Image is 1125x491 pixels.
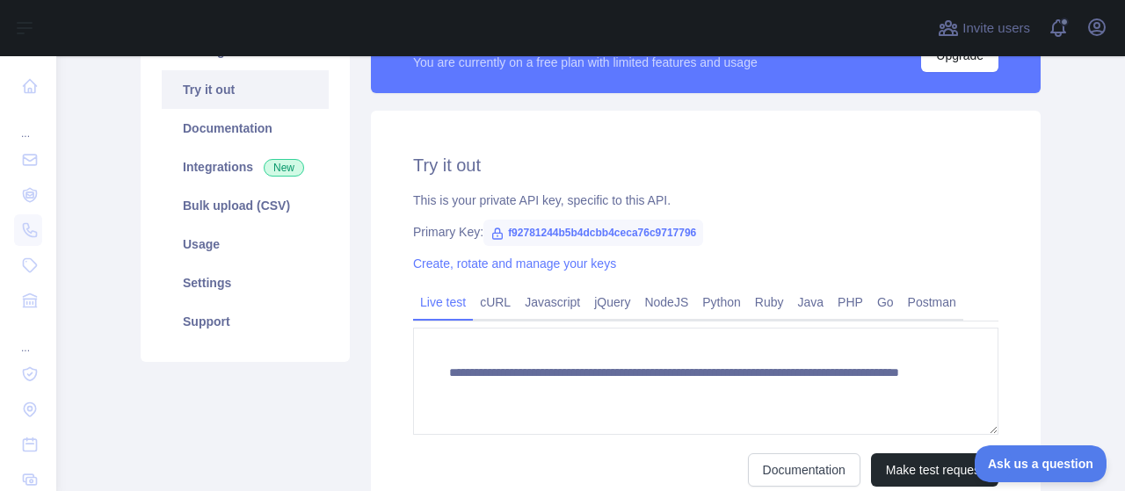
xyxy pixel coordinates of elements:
span: Invite users [962,18,1030,39]
a: PHP [831,288,870,316]
div: This is your private API key, specific to this API. [413,191,998,209]
a: Documentation [162,109,329,148]
a: Support [162,302,329,341]
a: Java [791,288,831,316]
a: Go [870,288,901,316]
a: Usage [162,225,329,264]
a: Live test [413,288,473,316]
a: cURL [473,288,518,316]
a: Javascript [518,288,587,316]
a: Python [695,288,748,316]
span: f92781244b5b4dcbb4ceca76c9717796 [483,220,703,246]
a: Ruby [748,288,791,316]
a: Documentation [748,453,860,487]
h2: Try it out [413,153,998,177]
div: ... [14,105,42,141]
span: New [264,159,304,177]
button: Invite users [934,14,1034,42]
a: Try it out [162,70,329,109]
a: NodeJS [637,288,695,316]
div: Primary Key: [413,223,998,241]
a: Create, rotate and manage your keys [413,256,616,271]
a: Bulk upload (CSV) [162,186,329,225]
a: Settings [162,264,329,302]
a: Integrations New [162,148,329,186]
button: Make test request [871,453,998,487]
div: You are currently on a free plan with limited features and usage [413,54,758,71]
a: Postman [901,288,963,316]
iframe: Toggle Customer Support [975,445,1107,482]
a: jQuery [587,288,637,316]
div: ... [14,320,42,355]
